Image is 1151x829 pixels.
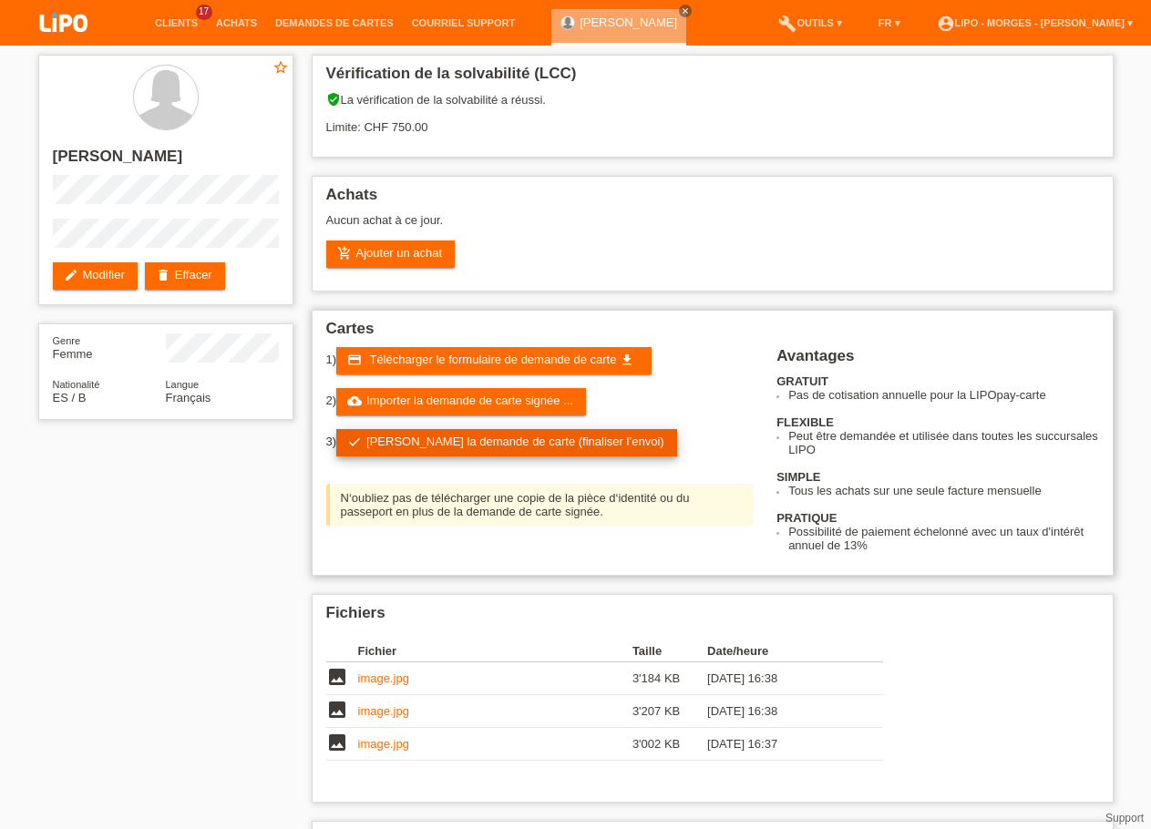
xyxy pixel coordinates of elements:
div: 2) [326,388,755,415]
b: FLEXIBLE [776,415,834,429]
i: add_shopping_cart [337,246,352,261]
div: 3) [326,429,755,456]
a: buildOutils ▾ [769,17,850,28]
a: image.jpg [358,704,409,718]
i: check [347,435,362,449]
span: Télécharger le formulaire de demande de carte [369,353,616,366]
a: Demandes de cartes [266,17,403,28]
div: La vérification de la solvabilité a réussi. Limite: CHF 750.00 [326,92,1099,148]
i: image [326,666,348,688]
a: Support [1105,812,1144,824]
th: Date/heure [707,640,857,662]
a: add_shopping_cartAjouter un achat [326,241,456,268]
i: cloud_upload [347,394,362,408]
div: N‘oubliez pas de télécharger une copie de la pièce d‘identité ou du passeport en plus de la deman... [326,484,755,526]
i: verified_user [326,92,341,107]
a: Achats [207,17,266,28]
a: LIPO pay [18,37,109,51]
i: edit [64,268,78,282]
th: Fichier [358,640,632,662]
i: delete [156,268,170,282]
li: Possibilité de paiement échelonné avec un taux d'intérêt annuel de 13% [788,525,1098,552]
td: 3'207 KB [632,695,707,728]
i: star_border [272,59,289,76]
a: [PERSON_NAME] [580,15,677,29]
a: star_border [272,59,289,78]
div: 1) [326,347,755,374]
td: [DATE] 16:37 [707,728,857,761]
a: deleteEffacer [145,262,225,290]
a: account_circleLIPO - Morges - [PERSON_NAME] ▾ [928,17,1142,28]
li: Tous les achats sur une seule facture mensuelle [788,484,1098,497]
a: editModifier [53,262,138,290]
a: credit_card Télécharger le formulaire de demande de carte get_app [336,347,652,374]
i: account_circle [937,15,955,33]
span: 17 [196,5,212,20]
a: Clients [146,17,207,28]
td: 3'184 KB [632,662,707,695]
i: image [326,732,348,753]
a: FR ▾ [869,17,909,28]
h2: Vérification de la solvabilité (LCC) [326,65,1099,92]
i: get_app [620,353,634,367]
i: build [778,15,796,33]
li: Peut être demandée et utilisée dans toutes les succursales LIPO [788,429,1098,456]
a: cloud_uploadImporter la demande de carte signée ... [336,388,586,415]
span: Langue [166,379,200,390]
h2: Fichiers [326,604,1099,631]
h2: Cartes [326,320,1099,347]
span: Nationalité [53,379,100,390]
span: Français [166,391,211,404]
b: PRATIQUE [776,511,837,525]
i: image [326,699,348,721]
a: Courriel Support [403,17,524,28]
td: [DATE] 16:38 [707,662,857,695]
span: Genre [53,335,81,346]
td: 3'002 KB [632,728,707,761]
h2: Avantages [776,347,1098,374]
a: check[PERSON_NAME] la demande de carte (finaliser l’envoi) [336,429,677,456]
i: close [681,6,690,15]
th: Taille [632,640,707,662]
b: GRATUIT [776,374,828,388]
span: Espagne / B / 24.02.2022 [53,391,87,404]
h2: Achats [326,186,1099,213]
div: Aucun achat à ce jour. [326,213,1099,241]
a: image.jpg [358,737,409,751]
h2: [PERSON_NAME] [53,148,279,175]
td: [DATE] 16:38 [707,695,857,728]
b: SIMPLE [776,470,820,484]
i: credit_card [347,353,362,367]
a: image.jpg [358,671,409,685]
li: Pas de cotisation annuelle pour la LIPOpay-carte [788,388,1098,402]
div: Femme [53,333,166,361]
a: close [679,5,692,17]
